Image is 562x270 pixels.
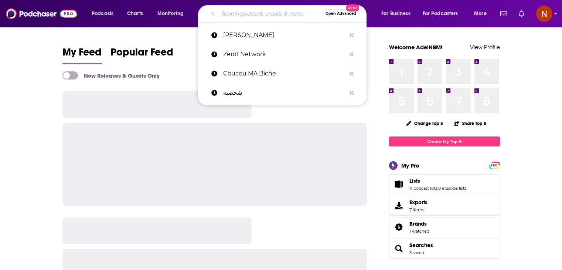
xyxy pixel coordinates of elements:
[409,178,466,184] a: Lists
[326,12,356,16] span: Open Advanced
[92,9,113,19] span: Podcasts
[490,163,499,168] span: PRO
[418,8,469,20] button: open menu
[392,243,406,254] a: Searches
[453,116,487,131] button: Share Top 8
[198,45,367,64] a: Zero1 Network
[423,9,458,19] span: For Podcasters
[223,26,346,45] p: Akshat Shrivastava
[409,250,424,255] a: 3 saved
[389,174,500,194] span: Lists
[122,8,147,20] a: Charts
[376,8,420,20] button: open menu
[409,229,429,234] a: 1 watched
[438,186,466,191] a: 0 episode lists
[409,178,420,184] span: Lists
[402,119,448,128] button: Change Top 8
[346,4,359,11] span: New
[152,8,193,20] button: open menu
[469,8,496,20] button: open menu
[536,6,552,22] button: Show profile menu
[223,64,346,83] p: Coucou MA Biche
[223,45,346,64] p: Zero1 Network
[409,199,428,206] span: Exports
[536,6,552,22] span: Logged in as AdelNBM
[127,9,143,19] span: Charts
[62,71,160,80] a: New Releases & Guests Only
[516,7,527,20] a: Show notifications dropdown
[536,6,552,22] img: User Profile
[381,9,411,19] span: For Business
[198,64,367,83] a: Coucou MA Biche
[497,7,510,20] a: Show notifications dropdown
[389,44,443,51] a: Welcome AdelNBM!
[490,162,499,168] a: PRO
[409,242,433,249] a: Searches
[389,196,500,216] a: Exports
[110,46,173,63] span: Popular Feed
[392,200,406,211] span: Exports
[110,46,173,64] a: Popular Feed
[389,239,500,259] span: Searches
[409,220,429,227] a: Brands
[470,44,500,51] a: View Profile
[392,222,406,232] a: Brands
[322,9,360,18] button: Open AdvancedNew
[392,179,406,189] a: Lists
[198,83,367,102] a: شخصية
[409,220,427,227] span: Brands
[86,8,123,20] button: open menu
[218,8,322,20] input: Search podcasts, credits, & more...
[198,26,367,45] a: [PERSON_NAME]
[62,46,102,63] span: My Feed
[389,217,500,237] span: Brands
[409,186,437,191] a: 11 podcast lists
[389,136,500,146] a: Create My Top 8
[409,207,428,212] span: 7 items
[474,9,487,19] span: More
[437,186,438,191] span: ,
[401,162,419,169] div: My Pro
[223,83,346,102] p: شخصية
[62,46,102,64] a: My Feed
[157,9,184,19] span: Monitoring
[6,7,77,21] img: Podchaser - Follow, Share and Rate Podcasts
[205,5,374,22] div: Search podcasts, credits, & more...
